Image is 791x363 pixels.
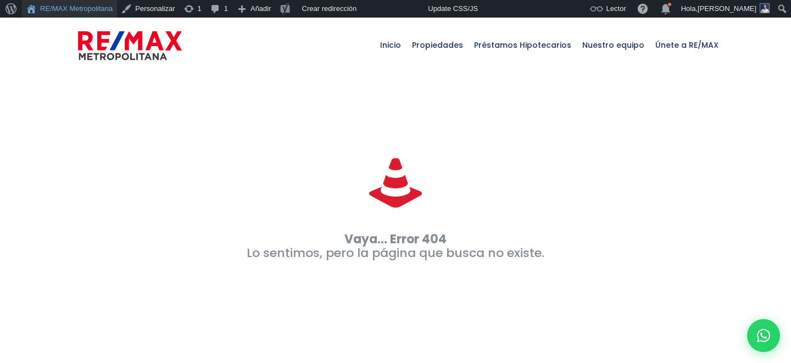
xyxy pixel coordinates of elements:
span: Inicio [375,29,406,62]
p: Lo sentimos, pero la página que busca no existe. [67,232,724,260]
span: Propiedades [406,29,469,62]
span: [PERSON_NAME] [698,4,756,13]
img: remax-metropolitana-logo [78,29,182,62]
a: Préstamos Hipotecarios [469,18,577,72]
span: Únete a RE/MAX [650,29,724,62]
a: Únete a RE/MAX [650,18,724,72]
a: RE/MAX Metropolitana [78,18,182,72]
a: Propiedades [406,18,469,72]
span: Préstamos Hipotecarios [469,29,577,62]
span: Nuestro equipo [577,29,650,62]
img: Visitas de 48 horas. Haz clic para ver más estadísticas del sitio. [366,2,428,15]
a: Inicio [375,18,406,72]
strong: Vaya... Error 404 [344,231,447,248]
a: Nuestro equipo [577,18,650,72]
